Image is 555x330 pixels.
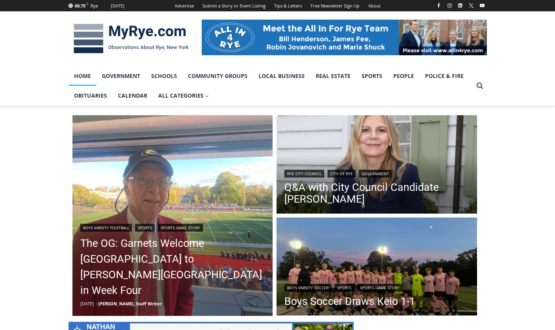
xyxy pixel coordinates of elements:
[80,236,265,298] a: The OG: Garnets Welcome [GEOGRAPHIC_DATA] to [PERSON_NAME][GEOGRAPHIC_DATA] in Week Four
[80,301,94,306] time: [DATE]
[284,170,324,178] a: Rye City Council
[473,79,487,93] button: View Search Form
[284,168,469,178] div: | |
[69,66,473,106] nav: Primary Navigation
[277,218,477,318] img: (PHOTO: The Rye Boys Soccer team from their match agains Keio Academy on September 30, 2025. Cred...
[75,3,85,9] span: 60.75
[284,284,331,292] a: Boys Varsity Soccer
[456,1,465,10] a: Linkedin
[80,222,265,232] div: | |
[72,115,273,316] img: (PHOTO: The voice of Rye Garnet Football and Old Garnet Steve Feeney in the Nugent Stadium press ...
[87,2,88,6] span: F
[158,224,203,232] a: Sports Game Story
[146,66,183,86] a: Schools
[69,18,194,59] img: MyRye.com
[158,91,209,100] span: All Categories
[466,1,476,10] a: X
[284,282,415,292] div: | |
[111,2,125,9] div: [DATE]
[90,2,98,9] div: Rye
[202,20,487,55] img: All in for Rye
[277,115,477,216] img: (PHOTO: City council candidate Maria Tufvesson Shuck.)
[72,115,273,316] a: Read More The OG: Garnets Welcome Yorktown to Nugent Stadium in Week Four
[253,66,310,86] a: Local Business
[183,66,253,86] a: Community Groups
[327,170,356,178] a: City of Rye
[284,181,469,205] a: Q&A with City Council Candidate [PERSON_NAME]
[69,66,96,86] a: Home
[98,301,162,306] a: [PERSON_NAME], Staff Writer
[334,284,354,292] a: Sports
[388,66,419,86] a: People
[477,1,487,10] a: YouTube
[359,170,392,178] a: Government
[356,66,388,86] a: Sports
[434,1,443,10] a: Facebook
[96,301,98,306] span: –
[69,86,112,105] a: Obituaries
[419,66,469,86] a: Police & Fire
[445,1,454,10] a: Instagram
[96,66,146,86] a: Government
[135,224,155,232] a: Sports
[80,224,132,232] a: Boys Varsity Football
[112,86,153,105] a: Calendar
[357,284,402,292] a: Sports Game Story
[310,66,356,86] a: Real Estate
[277,115,477,216] a: Read More Q&A with City Council Candidate Maria Tufvesson Shuck
[153,86,215,105] a: All Categories
[277,218,477,318] a: Read More Boys Soccer Draws Keio 1-1
[284,296,415,307] a: Boys Soccer Draws Keio 1-1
